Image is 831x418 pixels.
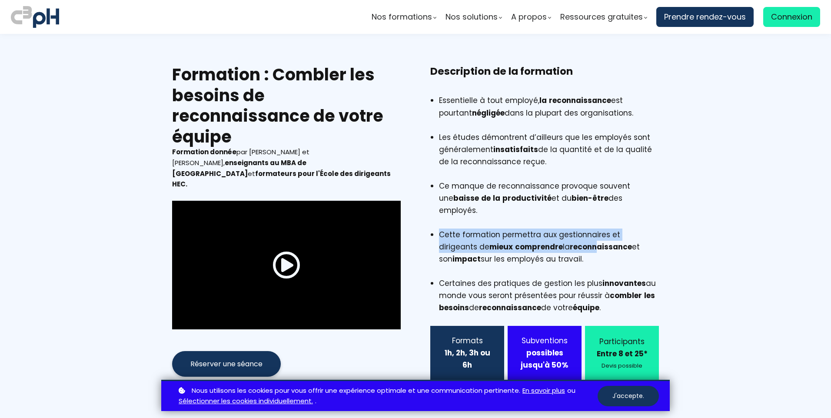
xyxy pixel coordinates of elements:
[573,302,599,313] b: équipe
[439,180,659,229] li: Ce manque de reconnaissance provoque souvent une et du des employés.
[522,385,565,396] a: En savoir plus
[176,385,598,407] p: ou .
[439,94,659,131] li: Essentielle à tout employé, est pourtant dans la plupart des organisations.
[610,290,642,301] b: combler
[439,302,469,313] b: besoins
[539,95,547,106] b: la
[489,242,513,252] b: mieux
[439,277,659,314] li: Certaines des pratiques de gestion les plus au monde vous seront présentées pour réussir à de de ...
[192,385,520,396] span: Nous utilisons les cookies pour vous offrir une expérience optimale et une communication pertinente.
[596,335,648,348] div: Participants
[644,290,655,301] b: les
[172,64,401,147] h1: Formation : Combler les besoins de reconnaissance de votre équipe
[493,193,500,203] b: la
[452,254,481,264] b: impact
[549,95,611,106] b: reconnaissance
[664,10,746,23] span: Prendre rendez-vous
[572,193,608,203] b: bien-être
[445,10,498,23] span: Nos solutions
[511,10,547,23] span: A propos
[771,10,812,23] span: Connexion
[439,131,659,180] li: Les études démontrent d’ailleurs que les employés sont généralement de la quantité et de la quali...
[441,335,493,347] div: Formats
[372,10,432,23] span: Nos formations
[439,229,659,277] li: Cette formation permettra aux gestionnaires et dirigeants de la et son sur les employés au travail.
[596,361,648,371] div: Devis possible
[472,108,505,118] b: négligée
[502,193,552,203] b: productivité
[11,4,59,30] img: logo C3PH
[179,396,313,407] a: Sélectionner les cookies individuellement.
[519,335,571,347] div: Subventions
[493,144,538,155] b: insatisfaits
[560,10,643,23] span: Ressources gratuites
[481,193,491,203] b: de
[598,386,659,406] button: J'accepte.
[521,348,568,370] strong: possibles jusqu'à 50%
[602,278,646,289] b: innovantes
[656,7,754,27] a: Prendre rendez-vous
[172,351,281,377] button: Réserver une séance
[430,64,659,92] h3: Description de la formation
[445,348,490,370] b: 1h, 2h, 3h ou 6h
[479,302,541,313] b: reconnaissance
[190,358,263,369] span: Réserver une séance
[763,7,820,27] a: Connexion
[453,193,479,203] b: baisse
[172,147,236,156] b: Formation donnée
[172,158,306,178] b: enseignants au MBA de [GEOGRAPHIC_DATA]
[570,242,632,252] b: reconnaissance
[172,147,401,190] div: par [PERSON_NAME] et [PERSON_NAME], et
[597,348,648,359] b: Entre 8 et 25*
[172,169,391,189] b: formateurs pour l'École des dirigeants HEC.
[515,242,563,252] b: comprendre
